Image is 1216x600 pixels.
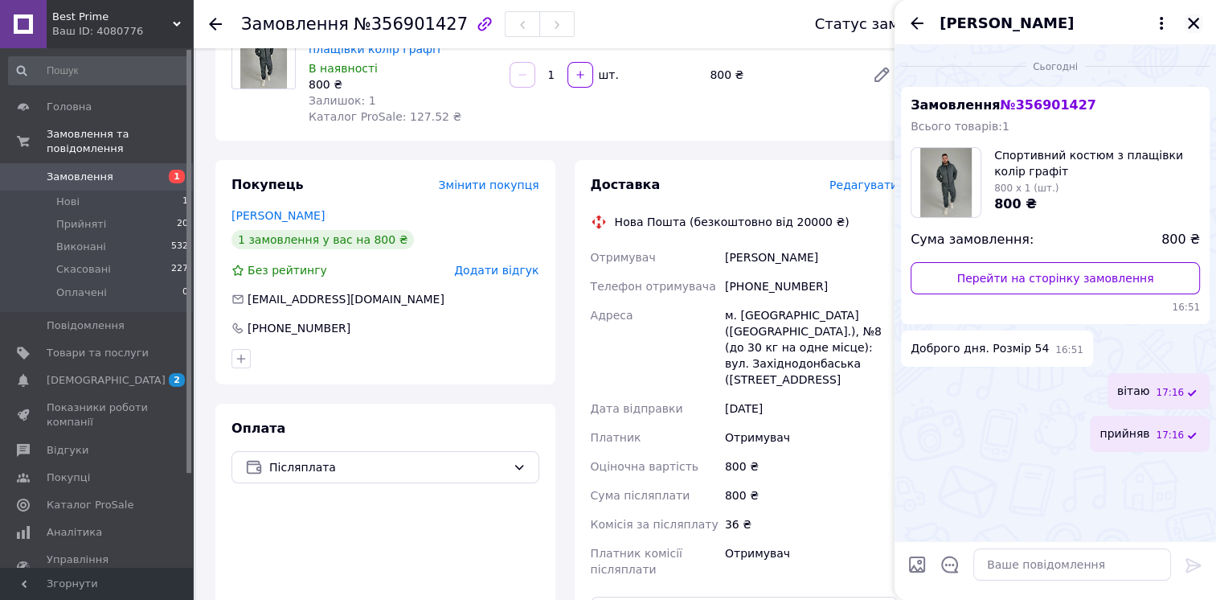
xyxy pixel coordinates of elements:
[177,217,188,232] span: 20
[309,94,376,107] span: Залишок: 1
[169,170,185,183] span: 1
[1156,386,1184,400] span: 17:16 12.08.2025
[231,209,325,222] a: [PERSON_NAME]
[171,262,188,277] span: 227
[595,67,620,83] div: шт.
[591,251,656,264] span: Отримувач
[920,148,972,217] img: 6544258428_w1000_h1000_sportivnij-kostyum-z.jpg
[591,489,690,502] span: Сума післяплати
[246,320,352,336] div: [PHONE_NUMBER]
[940,13,1074,34] span: [PERSON_NAME]
[591,431,641,444] span: Платник
[241,14,349,34] span: Замовлення
[209,16,222,32] div: Повернутися назад
[722,481,901,510] div: 800 ₴
[182,286,188,300] span: 0
[248,264,327,277] span: Без рейтингу
[439,179,539,191] span: Змінити покупця
[907,14,927,33] button: Назад
[56,286,107,300] span: Оплачені
[52,10,173,24] span: Best Prime
[47,401,149,429] span: Показники роботи компанії
[56,195,80,209] span: Нові
[269,458,506,476] span: Післяплата
[722,423,901,452] div: Отримувач
[231,421,285,436] span: Оплата
[911,231,1034,249] span: Сума замовлення:
[1156,429,1184,442] span: 17:16 12.08.2025
[454,264,538,277] span: Додати відгук
[829,179,898,191] span: Редагувати
[169,373,185,387] span: 2
[47,553,149,582] span: Управління сайтом
[47,443,88,458] span: Відгуки
[309,62,378,75] span: В наявності
[8,56,190,85] input: Пошук
[911,262,1200,294] a: Перейти на сторінку замовлення
[231,177,304,192] span: Покупець
[911,120,1009,133] span: Всього товарів: 1
[940,13,1171,34] button: [PERSON_NAME]
[591,280,716,293] span: Телефон отримувача
[47,498,133,512] span: Каталог ProSale
[47,170,113,184] span: Замовлення
[47,318,125,333] span: Повідомлення
[591,547,682,576] span: Платник комісії післяплати
[1099,425,1149,442] span: прийняв
[722,394,901,423] div: [DATE]
[611,214,854,230] div: Нова Пошта (безкоштовно від 20000 ₴)
[911,301,1200,314] span: 16:51 12.08.2025
[56,217,106,232] span: Прийняті
[815,16,963,32] div: Статус замовлення
[354,14,468,34] span: №356901427
[231,230,414,249] div: 1 замовлення у вас на 800 ₴
[1184,14,1203,33] button: Закрити
[911,97,1096,113] span: Замовлення
[722,301,901,394] div: м. [GEOGRAPHIC_DATA] ([GEOGRAPHIC_DATA].), №8 (до 30 кг на одне місце): вул. Західнодонбаська ([S...
[47,100,92,114] span: Головна
[994,147,1200,179] span: Спортивний костюм з плащівки колір графіт
[940,554,960,575] button: Відкрити шаблони відповідей
[722,510,901,539] div: 36 ₴
[309,76,497,92] div: 800 ₴
[1000,97,1095,113] span: № 356901427
[47,471,90,485] span: Покупці
[722,539,901,584] div: Отримувач
[182,195,188,209] span: 1
[248,293,444,306] span: [EMAIL_ADDRESS][DOMAIN_NAME]
[1026,60,1084,74] span: Сьогодні
[309,27,442,55] a: Спортивний костюм з плащівки колір графіт
[722,452,901,481] div: 800 ₴
[591,309,633,322] span: Адреса
[1161,231,1200,249] span: 800 ₴
[722,272,901,301] div: [PHONE_NUMBER]
[47,127,193,156] span: Замовлення та повідомлення
[240,26,288,88] img: Спортивний костюм з плащівки колір графіт
[47,373,166,388] span: [DEMOGRAPHIC_DATA]
[722,243,901,272] div: [PERSON_NAME]
[47,525,102,540] span: Аналітика
[591,177,661,192] span: Доставка
[56,262,111,277] span: Скасовані
[901,58,1210,74] div: 12.08.2025
[591,460,698,473] span: Оціночна вартість
[703,64,859,86] div: 800 ₴
[911,340,1049,357] span: Доброго дня. Розмір 54
[994,196,1037,212] span: 800 ₴
[866,59,898,91] a: Редагувати
[47,346,149,360] span: Товари та послуги
[994,183,1058,194] span: 800 x 1 (шт.)
[52,24,193,39] div: Ваш ID: 4080776
[171,240,188,254] span: 532
[1055,343,1083,357] span: 16:51 12.08.2025
[1117,383,1150,400] span: вітаю
[309,110,461,123] span: Каталог ProSale: 127.52 ₴
[591,518,719,531] span: Комісія за післяплату
[591,402,683,415] span: Дата відправки
[56,240,106,254] span: Виконані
